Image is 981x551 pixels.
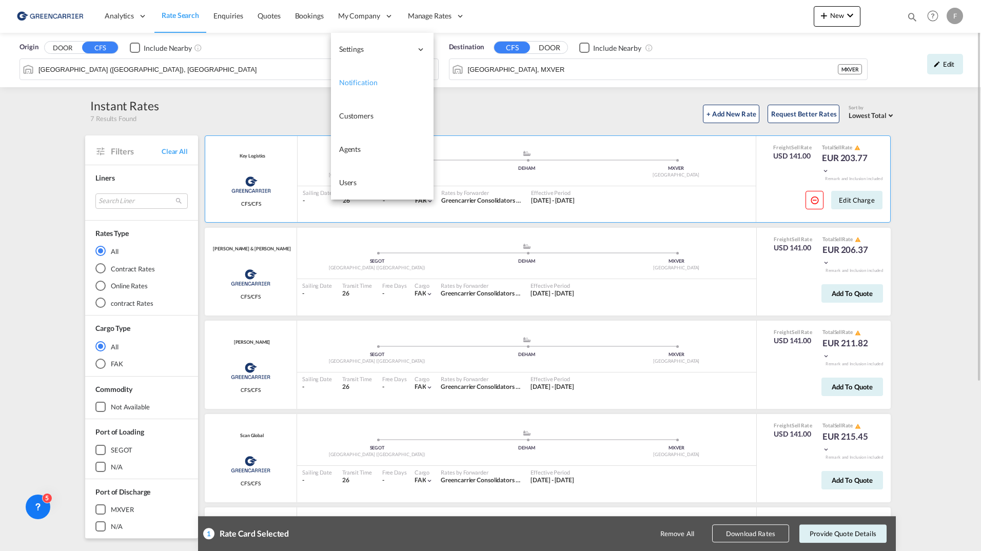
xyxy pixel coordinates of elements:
input: Search by Port [38,62,409,77]
div: Sort by [849,105,896,111]
md-icon: icon-chevron-down [822,352,830,360]
a: Customers [331,100,434,133]
div: 01 Sep 2025 - 30 Sep 2025 [531,289,574,298]
div: Rate Card Selected [214,528,289,539]
span: Notification [339,78,378,87]
span: FAK [415,196,427,204]
iframe: Chat [8,497,44,536]
div: MXVER [601,351,751,358]
button: icon-alert [854,422,861,430]
input: Search by Port [468,62,838,77]
div: Include Nearby [144,43,192,53]
md-icon: icon-chevron-down [822,167,829,174]
div: USD 141.00 [774,243,812,253]
div: 26 [342,289,372,298]
div: Greencarrier Consolidators (Sweden) [441,476,520,485]
md-icon: icon-alert [855,330,861,336]
span: Greencarrier Consolidators ([GEOGRAPHIC_DATA]) [441,476,583,484]
md-radio-button: Online Rates [95,281,188,291]
div: Total Rate [822,328,874,337]
div: Sailing Date [303,189,332,196]
button: icon-alert [854,235,861,243]
div: Freight Rate [774,422,812,429]
div: icon-magnify [907,11,918,27]
div: Contract / Rate Agreement / Tariff / Spot Pricing Reference Number: Geodis Wilson [231,339,270,346]
span: Help [924,7,941,25]
div: - [303,196,332,205]
div: Rates by Forwarder [441,468,520,476]
div: SEGOT [303,165,452,172]
div: USD 141.00 [774,336,812,346]
md-icon: Unchecked: Ignores neighbouring ports when fetching rates.Checked : Includes neighbouring ports w... [194,44,202,52]
button: Download Rates [712,525,789,543]
span: CFS/CFS [241,480,261,487]
div: Sailing Date [302,468,332,476]
div: Cargo [415,468,434,476]
div: Include Nearby [593,43,641,53]
span: Quotes [258,11,280,20]
md-icon: assets/icons/custom/ship-fill.svg [521,151,533,156]
div: 26 [342,383,372,391]
div: DEHAM [452,351,602,358]
div: Free Days [382,282,407,289]
button: DOOR [532,42,567,54]
md-icon: icon-chevron-down [822,259,830,266]
div: Transit Time [342,282,372,289]
button: Add to quote [821,284,883,303]
button: icon-alert [853,144,860,151]
div: 26 [343,196,372,205]
span: FAK [415,383,426,390]
div: DEHAM [452,258,602,265]
div: [GEOGRAPHIC_DATA] ([GEOGRAPHIC_DATA]) [302,358,452,365]
div: Remark and Inclusion included [818,268,891,273]
div: Freight Rate [773,144,812,151]
div: F [947,8,963,24]
a: Agents [331,133,434,166]
div: Help [924,7,947,26]
md-icon: icon-chevron-down [822,446,830,453]
div: Transit Time [342,375,372,383]
button: + Add New Rate [703,105,759,123]
button: icon-minus-circle-outline [806,191,823,209]
span: Scan Global [238,432,264,439]
span: Greencarrier Consolidators ([GEOGRAPHIC_DATA]) [441,196,583,204]
button: Add to quote [821,378,883,396]
span: [DATE] - [DATE] [531,476,574,484]
md-icon: icon-magnify [907,11,918,23]
div: MXVER [111,505,134,514]
button: Edit Charge [831,191,882,209]
div: Sailing Date [302,282,332,289]
span: CFS/CFS [241,293,261,300]
img: Greencarrier Consolidators [228,451,273,477]
div: Effective Period [531,189,575,196]
md-icon: icon-plus 400-fg [818,9,830,22]
md-icon: icon-pencil [933,61,940,68]
a: Users [331,166,434,200]
md-icon: assets/icons/custom/ship-fill.svg [521,337,533,342]
div: Greencarrier Consolidators (Sweden) [441,289,520,298]
md-radio-button: All [95,341,188,351]
div: 1 [203,528,214,539]
span: My Company [338,11,380,21]
div: Freight Rate [774,515,812,522]
span: Customers [339,111,374,120]
md-icon: icon-chevron-down [426,384,433,391]
div: Settings [331,33,434,66]
div: Contract / Rate Agreement / Tariff / Spot Pricing Reference Number: Scan Global [238,432,264,439]
div: 01 Sep 2025 - 30 Sep 2025 [531,196,575,205]
span: FAK [415,289,426,297]
span: Greencarrier Consolidators ([GEOGRAPHIC_DATA]) [441,289,583,297]
span: Clear All [162,147,188,156]
div: MXVER [601,445,751,451]
button: DOOR [45,42,81,54]
div: Remark and Inclusion included [818,361,891,367]
span: [DATE] - [DATE] [531,196,575,204]
span: CFS/CFS [241,386,261,393]
span: Filters [111,146,162,157]
div: SEGOT [111,445,132,455]
div: Rates by Forwarder [441,375,520,383]
md-icon: icon-alert [855,237,861,243]
md-icon: icon-chevron-down [426,290,433,298]
span: Bookings [295,11,324,20]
